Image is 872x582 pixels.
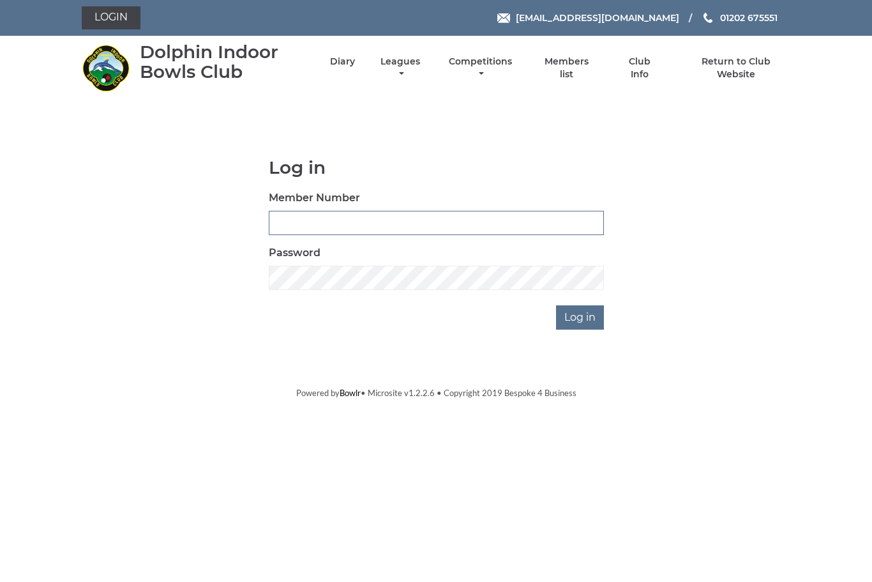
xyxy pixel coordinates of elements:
[140,42,308,82] div: Dolphin Indoor Bowls Club
[82,6,140,29] a: Login
[82,44,130,92] img: Dolphin Indoor Bowls Club
[682,56,790,80] a: Return to Club Website
[377,56,423,80] a: Leagues
[556,305,604,330] input: Log in
[619,56,660,80] a: Club Info
[703,13,712,23] img: Phone us
[497,11,679,25] a: Email [EMAIL_ADDRESS][DOMAIN_NAME]
[296,388,576,398] span: Powered by • Microsite v1.2.2.6 • Copyright 2019 Bespoke 4 Business
[330,56,355,68] a: Diary
[720,12,778,24] span: 01202 675551
[497,13,510,23] img: Email
[537,56,596,80] a: Members list
[446,56,515,80] a: Competitions
[269,245,320,261] label: Password
[340,388,361,398] a: Bowlr
[516,12,679,24] span: [EMAIL_ADDRESS][DOMAIN_NAME]
[702,11,778,25] a: Phone us 01202 675551
[269,190,360,206] label: Member Number
[269,158,604,178] h1: Log in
